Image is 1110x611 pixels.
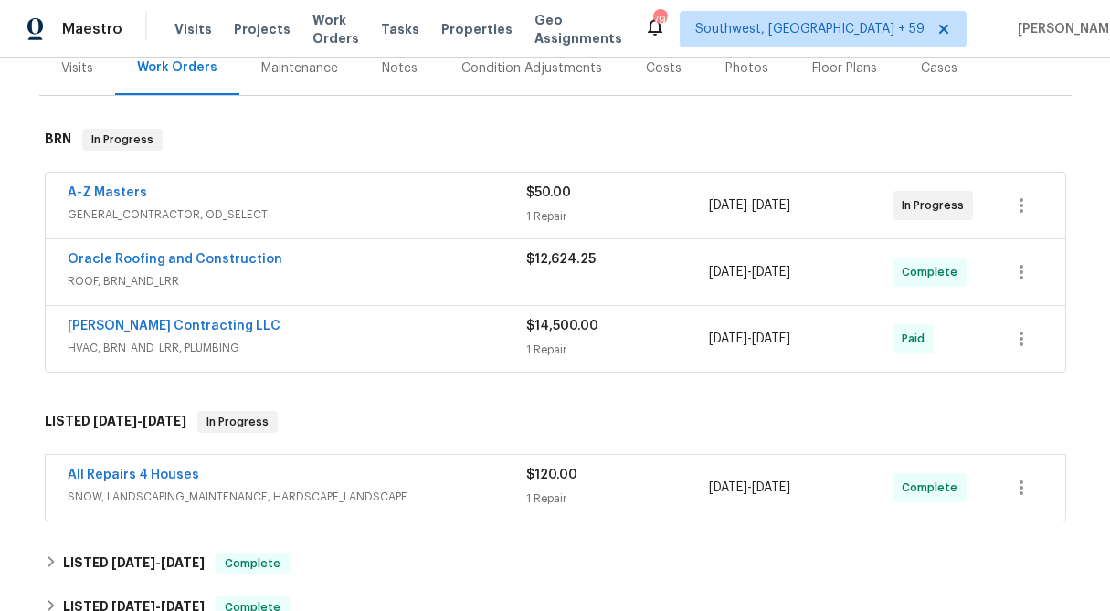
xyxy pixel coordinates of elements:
[381,23,419,36] span: Tasks
[921,59,957,78] div: Cases
[709,481,747,494] span: [DATE]
[111,556,155,569] span: [DATE]
[709,263,790,281] span: -
[709,332,747,345] span: [DATE]
[526,490,710,508] div: 1 Repair
[68,205,526,224] span: GENERAL_CONTRACTOR, OD_SELECT
[143,415,186,427] span: [DATE]
[752,199,790,212] span: [DATE]
[709,266,747,279] span: [DATE]
[93,415,137,427] span: [DATE]
[382,59,418,78] div: Notes
[646,59,682,78] div: Costs
[174,20,212,38] span: Visits
[902,196,971,215] span: In Progress
[709,330,790,348] span: -
[812,59,877,78] div: Floor Plans
[709,479,790,497] span: -
[39,393,1072,451] div: LISTED [DATE]-[DATE]In Progress
[217,554,288,573] span: Complete
[526,253,596,266] span: $12,624.25
[62,20,122,38] span: Maestro
[68,339,526,357] span: HVAC, BRN_AND_LRR, PLUMBING
[261,59,338,78] div: Maintenance
[534,11,622,47] span: Geo Assignments
[526,320,598,332] span: $14,500.00
[312,11,359,47] span: Work Orders
[68,253,282,266] a: Oracle Roofing and Construction
[902,330,932,348] span: Paid
[752,266,790,279] span: [DATE]
[526,186,571,199] span: $50.00
[709,199,747,212] span: [DATE]
[234,20,291,38] span: Projects
[68,469,199,481] a: All Repairs 4 Houses
[61,59,93,78] div: Visits
[84,131,161,149] span: In Progress
[752,481,790,494] span: [DATE]
[695,20,925,38] span: Southwest, [GEOGRAPHIC_DATA] + 59
[441,20,513,38] span: Properties
[39,111,1072,169] div: BRN In Progress
[526,207,710,226] div: 1 Repair
[63,553,205,574] h6: LISTED
[93,415,186,427] span: -
[902,479,965,497] span: Complete
[39,542,1072,585] div: LISTED [DATE]-[DATE]Complete
[752,332,790,345] span: [DATE]
[45,129,71,151] h6: BRN
[68,488,526,506] span: SNOW, LANDSCAPING_MAINTENANCE, HARDSCAPE_LANDSCAPE
[45,411,186,433] h6: LISTED
[653,11,666,29] div: 796
[461,59,602,78] div: Condition Adjustments
[68,320,280,332] a: [PERSON_NAME] Contracting LLC
[68,272,526,290] span: ROOF, BRN_AND_LRR
[526,341,710,359] div: 1 Repair
[199,413,276,431] span: In Progress
[902,263,965,281] span: Complete
[137,58,217,77] div: Work Orders
[709,196,790,215] span: -
[526,469,577,481] span: $120.00
[111,556,205,569] span: -
[725,59,768,78] div: Photos
[68,186,147,199] a: A-Z Masters
[161,556,205,569] span: [DATE]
